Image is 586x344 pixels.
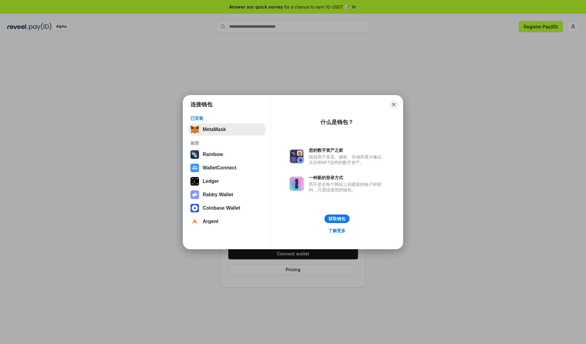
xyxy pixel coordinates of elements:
[320,119,353,126] div: 什么是钱包？
[190,140,263,146] div: 推荐
[190,217,199,226] img: svg+xml,%3Csvg%20width%3D%2228%22%20height%3D%2228%22%20viewBox%3D%220%200%2028%2028%22%20fill%3D...
[289,149,304,164] img: svg+xml,%3Csvg%20xmlns%3D%22http%3A%2F%2Fwww.w3.org%2F2000%2Fsvg%22%20fill%3D%22none%22%20viewBox...
[190,115,263,121] div: 已安装
[189,189,265,201] button: Rabby Wallet
[190,177,199,186] img: svg+xml,%3Csvg%20xmlns%3D%22http%3A%2F%2Fwww.w3.org%2F2000%2Fsvg%22%20width%3D%2228%22%20height%3...
[189,215,265,228] button: Argent
[190,190,199,199] img: svg+xml,%3Csvg%20xmlns%3D%22http%3A%2F%2Fwww.w3.org%2F2000%2Fsvg%22%20fill%3D%22none%22%20viewBox...
[190,125,199,134] img: svg+xml,%3Csvg%20fill%3D%22none%22%20height%3D%2233%22%20viewBox%3D%220%200%2035%2033%22%20width%...
[190,164,199,172] img: svg+xml,%3Csvg%20width%3D%2228%22%20height%3D%2228%22%20viewBox%3D%220%200%2028%2028%22%20fill%3D...
[328,228,345,233] div: 了解更多
[189,175,265,187] button: Ledger
[203,192,233,197] div: Rabby Wallet
[203,179,219,184] div: Ledger
[328,216,345,222] div: 获取钱包
[189,148,265,161] button: Rainbow
[309,147,385,153] div: 您的数字资产之家
[309,175,385,180] div: 一种新的登录方式
[324,215,349,223] button: 获取钱包
[190,101,212,108] h1: 连接钱包
[203,152,223,157] div: Rainbow
[190,204,199,212] img: svg+xml,%3Csvg%20width%3D%2228%22%20height%3D%2228%22%20viewBox%3D%220%200%2028%2028%22%20fill%3D...
[190,150,199,159] img: svg+xml,%3Csvg%20width%3D%22120%22%20height%3D%22120%22%20viewBox%3D%220%200%20120%20120%22%20fil...
[309,154,385,165] div: 钱包用于发送、接收、存储和显示像以太坊和NFT这样的数字资产。
[189,162,265,174] button: WalletConnect
[203,219,219,224] div: Argent
[389,100,398,109] button: Close
[189,202,265,214] button: Coinbase Wallet
[203,127,226,132] div: MetaMask
[289,176,304,191] img: svg+xml,%3Csvg%20xmlns%3D%22http%3A%2F%2Fwww.w3.org%2F2000%2Fsvg%22%20fill%3D%22none%22%20viewBox...
[203,205,240,211] div: Coinbase Wallet
[325,227,349,235] a: 了解更多
[309,182,385,193] div: 而不是在每个网站上创建新的账户和密码，只需连接您的钱包。
[189,123,265,136] button: MetaMask
[203,165,237,171] div: WalletConnect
